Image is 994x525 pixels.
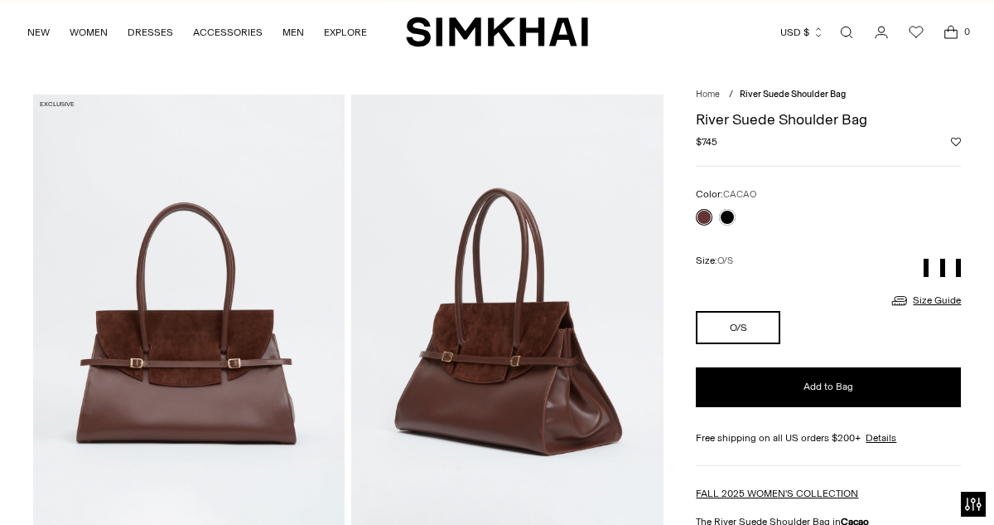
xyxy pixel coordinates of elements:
a: Go to the account page [865,16,898,49]
h1: River Suede Shoulder Bag [696,112,961,127]
span: River Suede Shoulder Bag [740,89,846,100]
label: Size: [696,253,733,269]
a: Home [696,89,720,100]
a: MEN [282,14,304,51]
a: SIMKHAI [406,16,588,48]
button: Add to Wishlist [951,137,961,147]
span: $745 [696,134,717,149]
label: Color: [696,187,756,202]
a: NEW [27,14,50,51]
a: EXPLORE [324,14,367,51]
nav: breadcrumbs [696,88,961,102]
a: FALL 2025 WOMEN'S COLLECTION [696,488,858,499]
div: / [729,88,733,102]
button: Add to Bag [696,367,961,407]
button: O/S [696,311,779,344]
a: WOMEN [70,14,108,51]
span: O/S [717,255,733,266]
a: Size Guide [890,290,961,311]
iframe: Sign Up via Text for Offers [13,462,166,512]
span: 0 [959,24,974,39]
a: Wishlist [900,16,933,49]
a: Details [866,430,896,445]
span: Add to Bag [803,380,853,394]
span: CACAO [723,189,756,200]
div: Free shipping on all US orders $200+ [696,430,961,445]
a: Open cart modal [934,16,967,49]
button: USD $ [780,14,824,51]
a: ACCESSORIES [193,14,263,51]
a: DRESSES [128,14,173,51]
a: Open search modal [830,16,863,49]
